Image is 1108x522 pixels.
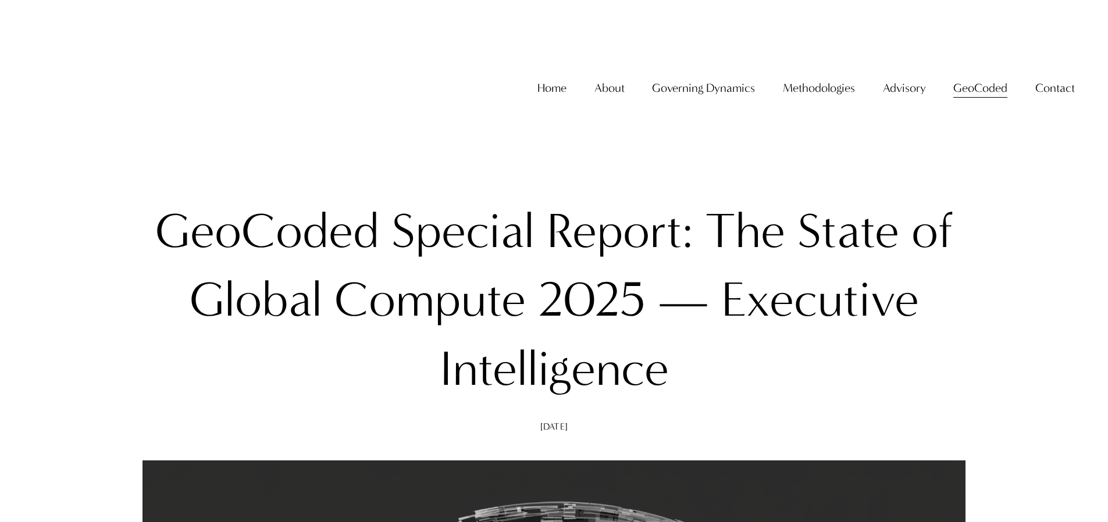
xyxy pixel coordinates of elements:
[652,76,755,100] a: folder dropdown
[1035,77,1075,99] span: Contact
[783,77,855,99] span: Methodologies
[883,77,926,99] span: Advisory
[783,76,855,100] a: folder dropdown
[953,77,1007,99] span: GeoCoded
[537,76,567,100] a: Home
[594,77,625,99] span: About
[142,197,966,403] h1: GeoCoded Special Report: The State of Global Compute 2025 — Executive Intelligence
[652,77,755,99] span: Governing Dynamics
[594,76,625,100] a: folder dropdown
[953,76,1007,100] a: folder dropdown
[1035,76,1075,100] a: folder dropdown
[883,76,926,100] a: folder dropdown
[540,421,568,432] span: [DATE]
[33,34,140,141] img: Christopher Sanchez &amp; Co.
